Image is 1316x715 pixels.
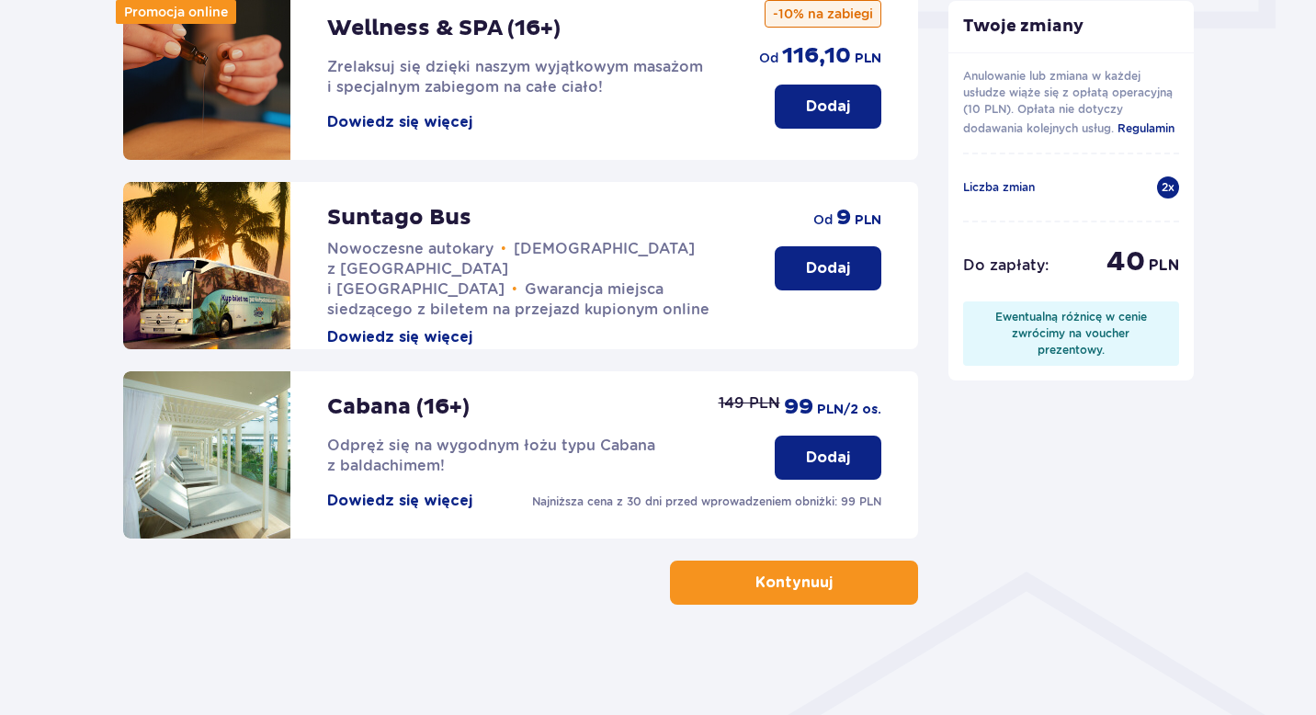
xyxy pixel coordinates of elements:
[978,309,1165,358] div: Ewentualną różnicę w cenie zwrócimy na voucher prezentowy.
[755,573,833,593] p: Kontynuuj
[806,448,850,468] p: Dodaj
[963,255,1049,276] p: Do zapłaty :
[775,246,881,290] button: Dodaj
[775,436,881,480] button: Dodaj
[719,393,780,414] p: 149 PLN
[775,85,881,129] button: Dodaj
[327,393,470,421] p: Cabana (16+)
[670,561,918,605] button: Kontynuuj
[501,240,506,258] span: •
[1117,118,1174,138] a: Regulamin
[855,50,881,68] p: PLN
[327,327,472,347] button: Dowiedz się więcej
[782,42,851,70] p: 116,10
[1117,121,1174,135] span: Regulamin
[1106,244,1145,279] p: 40
[784,393,813,421] p: 99
[813,210,833,229] p: od
[327,204,471,232] p: Suntago Bus
[123,182,290,349] img: attraction
[532,494,881,510] p: Najniższa cena z 30 dni przed wprowadzeniem obniżki: 99 PLN
[123,371,290,539] img: attraction
[963,68,1180,138] p: Anulowanie lub zmiana w każdej usłudze wiąże się z opłatą operacyjną (10 PLN). Opłata nie dotyczy...
[327,240,493,257] span: Nowoczesne autokary
[948,16,1195,38] p: Twoje zmiany
[327,58,703,96] span: Zrelaksuj się dzięki naszym wyjątkowym masażom i specjalnym zabiegom na całe ciało!
[806,96,850,117] p: Dodaj
[1149,255,1179,276] p: PLN
[836,204,851,232] p: 9
[327,112,472,132] button: Dowiedz się więcej
[1157,176,1179,199] div: 2 x
[512,280,517,299] span: •
[855,211,881,230] p: PLN
[806,258,850,278] p: Dodaj
[327,491,472,511] button: Dowiedz się więcej
[327,240,695,298] span: [DEMOGRAPHIC_DATA] z [GEOGRAPHIC_DATA] i [GEOGRAPHIC_DATA]
[327,437,655,474] span: Odpręż się na wygodnym łożu typu Cabana z baldachimem!
[963,179,1035,196] p: Liczba zmian
[327,15,561,42] p: Wellness & SPA (16+)
[817,401,881,419] p: PLN /2 os.
[759,49,778,67] p: od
